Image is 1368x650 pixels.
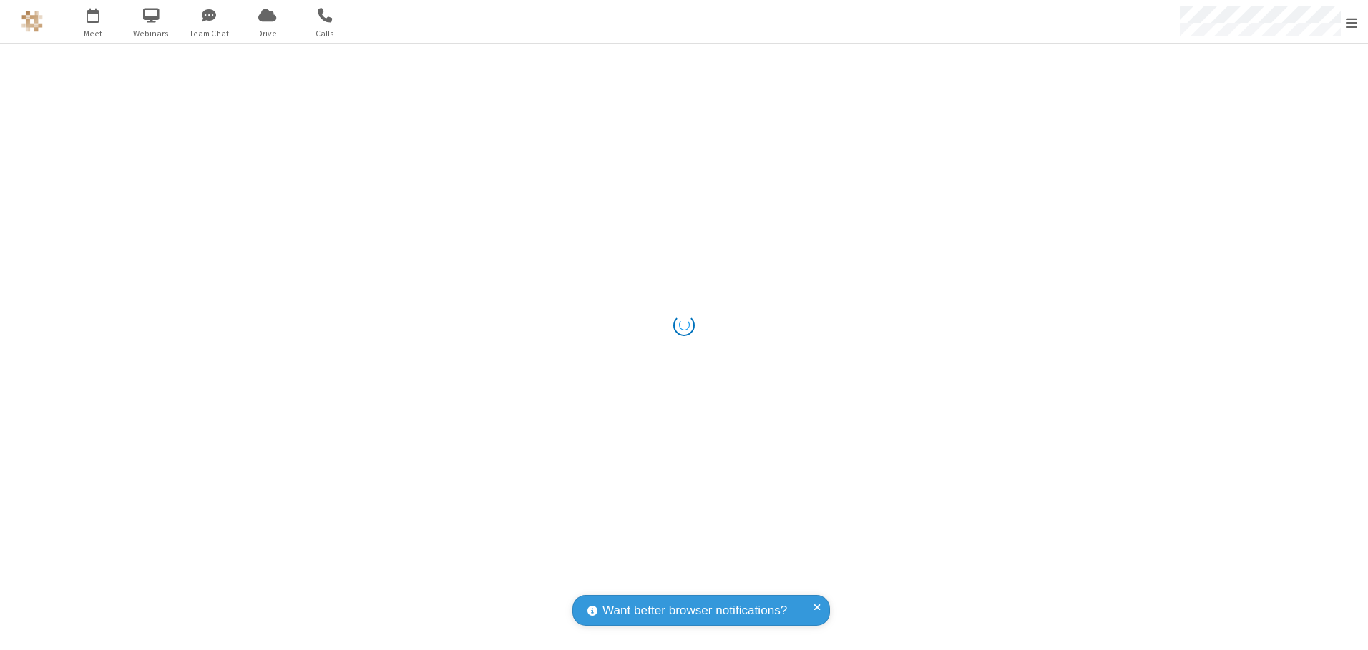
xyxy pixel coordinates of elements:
[67,27,120,40] span: Meet
[240,27,294,40] span: Drive
[124,27,178,40] span: Webinars
[21,11,43,32] img: QA Selenium DO NOT DELETE OR CHANGE
[182,27,236,40] span: Team Chat
[602,601,787,620] span: Want better browser notifications?
[298,27,352,40] span: Calls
